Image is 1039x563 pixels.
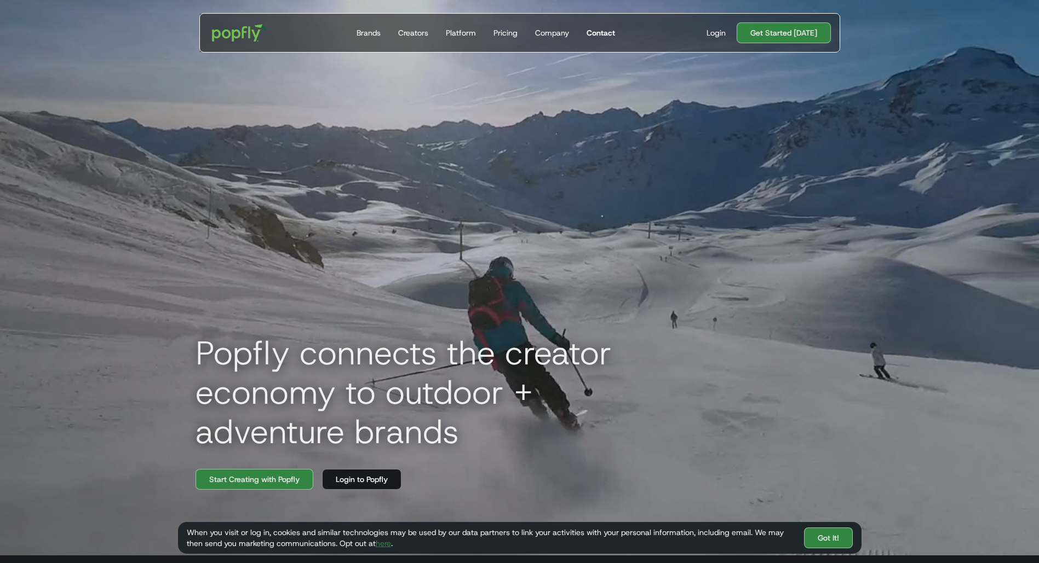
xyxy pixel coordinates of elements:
[398,27,428,38] div: Creators
[531,14,573,52] a: Company
[489,14,522,52] a: Pricing
[582,14,619,52] a: Contact
[196,469,313,490] a: Start Creating with Popfly
[394,14,433,52] a: Creators
[707,27,726,38] div: Login
[187,527,795,549] div: When you visit or log in, cookies and similar technologies may be used by our data partners to li...
[187,333,680,451] h1: Popfly connects the creator economy to outdoor + adventure brands
[737,22,831,43] a: Get Started [DATE]
[446,27,476,38] div: Platform
[587,27,615,38] div: Contact
[204,16,275,49] a: home
[535,27,569,38] div: Company
[322,469,401,490] a: Login to Popfly
[702,27,730,38] a: Login
[804,527,853,548] a: Got It!
[376,538,391,548] a: here
[357,27,381,38] div: Brands
[441,14,480,52] a: Platform
[352,14,385,52] a: Brands
[493,27,518,38] div: Pricing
